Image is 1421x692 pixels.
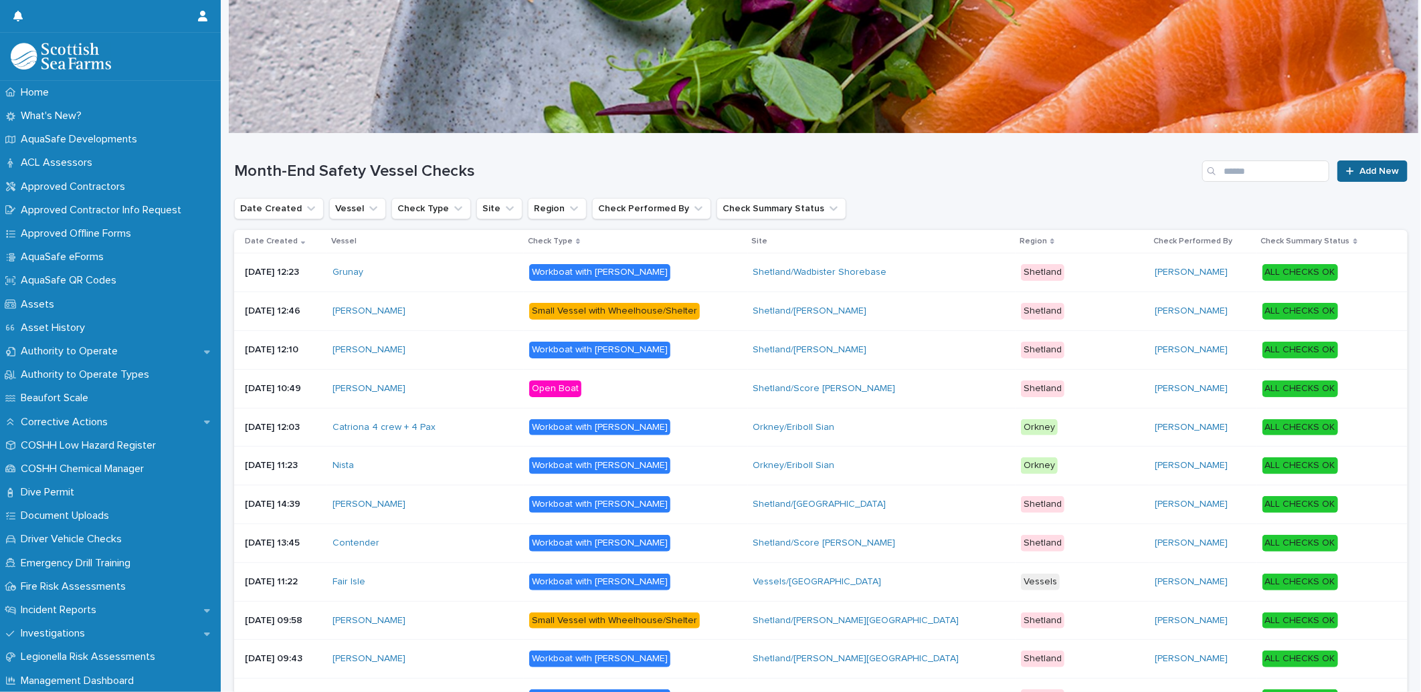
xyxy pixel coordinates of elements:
[15,416,118,429] p: Corrective Actions
[333,499,405,510] a: [PERSON_NAME]
[529,380,581,397] div: Open Boat
[1153,234,1232,249] p: Check Performed By
[15,557,141,570] p: Emergency Drill Training
[753,615,959,626] a: Shetland/[PERSON_NAME][GEOGRAPHIC_DATA]
[245,234,298,249] p: Date Created
[234,292,1408,331] tr: [DATE] 12:46[PERSON_NAME] Small Vessel with Wheelhouse/ShelterShetland/[PERSON_NAME] Shetland[PER...
[234,330,1408,369] tr: [DATE] 12:10[PERSON_NAME] Workboat with [PERSON_NAME]Shetland/[PERSON_NAME] Shetland[PERSON_NAME]...
[333,460,354,471] a: Nista
[1155,422,1228,433] a: [PERSON_NAME]
[1021,264,1064,281] div: Shetland
[234,162,1197,181] h1: Month-End Safety Vessel Checks
[15,86,60,99] p: Home
[15,675,145,687] p: Management Dashboard
[15,392,99,405] p: Beaufort Scale
[234,369,1408,408] tr: [DATE] 10:49[PERSON_NAME] Open BoatShetland/Score [PERSON_NAME] Shetland[PERSON_NAME] ALL CHECKS OK
[753,538,896,549] a: Shetland/Score [PERSON_NAME]
[529,264,670,281] div: Workboat with [PERSON_NAME]
[234,601,1408,640] tr: [DATE] 09:58[PERSON_NAME] Small Vessel with Wheelhouse/ShelterShetland/[PERSON_NAME][GEOGRAPHIC_D...
[15,110,92,122] p: What's New?
[1020,234,1047,249] p: Region
[529,342,670,358] div: Workboat with [PERSON_NAME]
[592,198,711,219] button: Check Performed By
[245,538,322,549] p: [DATE] 13:45
[1155,538,1228,549] a: [PERSON_NAME]
[234,447,1408,485] tr: [DATE] 11:23Nista Workboat with [PERSON_NAME]Orkney/Eriboll Sian Orkney[PERSON_NAME] ALL CHECKS OK
[245,653,322,665] p: [DATE] 09:43
[15,204,192,217] p: Approved Contractor Info Request
[753,383,896,394] a: Shetland/Score [PERSON_NAME]
[333,383,405,394] a: [PERSON_NAME]
[1262,380,1338,397] div: ALL CHECKS OK
[15,509,120,522] p: Document Uploads
[1021,496,1064,513] div: Shetland
[245,460,322,471] p: [DATE] 11:23
[529,535,670,552] div: Workboat with [PERSON_NAME]
[1262,457,1338,474] div: ALL CHECKS OK
[717,198,846,219] button: Check Summary Status
[753,306,867,317] a: Shetland/[PERSON_NAME]
[528,234,573,249] p: Check Type
[391,198,471,219] button: Check Type
[333,615,405,626] a: [PERSON_NAME]
[15,651,166,663] p: Legionella Risk Assessments
[1155,383,1228,394] a: [PERSON_NAME]
[1262,612,1338,629] div: ALL CHECKS OK
[245,615,322,626] p: [DATE] 09:58
[15,463,155,475] p: COSHH Chemical Manager
[1155,653,1228,665] a: [PERSON_NAME]
[753,267,887,278] a: Shetland/Wadbister Shorebase
[15,133,148,146] p: AquaSafe Developments
[234,640,1408,679] tr: [DATE] 09:43[PERSON_NAME] Workboat with [PERSON_NAME]Shetland/[PERSON_NAME][GEOGRAPHIC_DATA] Shet...
[1359,166,1399,176] span: Add New
[1155,306,1228,317] a: [PERSON_NAME]
[753,499,886,510] a: Shetland/[GEOGRAPHIC_DATA]
[15,439,167,452] p: COSHH Low Hazard Register
[15,227,142,240] p: Approved Offline Forms
[1155,576,1228,588] a: [PERSON_NAME]
[753,576,882,588] a: Vessels/[GEOGRAPHIC_DATA]
[329,198,386,219] button: Vessel
[1021,612,1064,629] div: Shetland
[753,460,835,471] a: Orkney/Eriboll Sian
[1021,342,1064,358] div: Shetland
[245,499,322,510] p: [DATE] 14:39
[529,303,700,320] div: Small Vessel with Wheelhouse/Shelter
[752,234,768,249] p: Site
[1021,457,1058,474] div: Orkney
[234,253,1408,292] tr: [DATE] 12:23Grunay Workboat with [PERSON_NAME]Shetland/Wadbister Shorebase Shetland[PERSON_NAME] ...
[1262,651,1338,667] div: ALL CHECKS OK
[245,422,322,433] p: [DATE] 12:03
[333,306,405,317] a: [PERSON_NAME]
[753,422,835,433] a: Orkney/Eriboll Sian
[476,198,523,219] button: Site
[529,612,700,629] div: Small Vessel with Wheelhouse/Shelter
[1021,574,1060,590] div: Vessels
[1262,303,1338,320] div: ALL CHECKS OK
[234,562,1408,601] tr: [DATE] 11:22Fair Isle Workboat with [PERSON_NAME]Vessels/[GEOGRAPHIC_DATA] Vessels[PERSON_NAME] A...
[1262,535,1338,552] div: ALL CHECKS OK
[333,344,405,356] a: [PERSON_NAME]
[234,524,1408,562] tr: [DATE] 13:45Contender Workboat with [PERSON_NAME]Shetland/Score [PERSON_NAME] Shetland[PERSON_NAM...
[15,604,107,616] p: Incident Reports
[333,422,436,433] a: Catriona 4 crew + 4 Pax
[1155,615,1228,626] a: [PERSON_NAME]
[753,344,867,356] a: Shetland/[PERSON_NAME]
[11,43,111,70] img: bPIBxiqnSb2ggTQWdOVV
[529,651,670,667] div: Workboat with [PERSON_NAME]
[529,419,670,436] div: Workboat with [PERSON_NAME]
[1337,160,1408,182] a: Add New
[1202,160,1329,182] input: Search
[1021,303,1064,320] div: Shetland
[331,234,357,249] p: Vessel
[15,156,103,169] p: ACL Assessors
[245,306,322,317] p: [DATE] 12:46
[1021,380,1064,397] div: Shetland
[529,496,670,513] div: Workboat with [PERSON_NAME]
[529,574,670,590] div: Workboat with [PERSON_NAME]
[1021,535,1064,552] div: Shetland
[245,576,322,588] p: [DATE] 11:22
[15,627,96,640] p: Investigations
[15,345,128,358] p: Authority to Operate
